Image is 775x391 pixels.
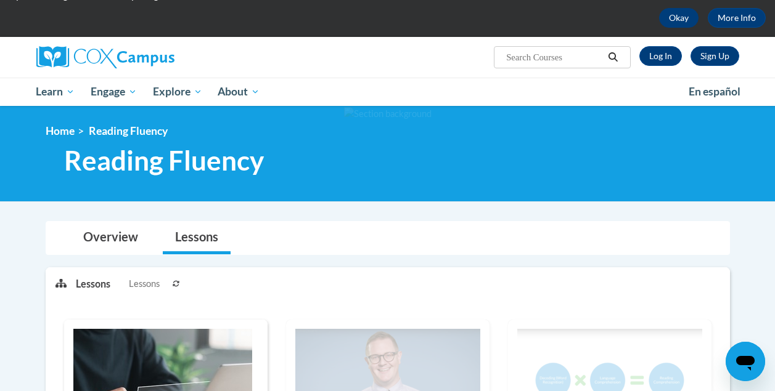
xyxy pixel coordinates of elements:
a: Learn [28,78,83,106]
button: Okay [659,8,699,28]
a: Cox Campus [36,46,258,68]
img: Cox Campus [36,46,174,68]
span: Reading Fluency [89,124,168,137]
input: Search Courses [505,50,604,65]
span: En español [689,85,740,98]
p: Lessons [76,277,110,291]
iframe: Button to launch messaging window [726,342,765,381]
span: About [218,84,260,99]
img: Section background [344,107,432,121]
span: Explore [153,84,202,99]
span: Learn [36,84,75,99]
span: Reading Fluency [64,144,264,177]
a: Lessons [163,222,231,254]
a: Engage [83,78,145,106]
button: Search [604,50,622,65]
a: Register [691,46,739,66]
a: Overview [71,222,150,254]
a: En español [681,79,748,105]
a: Explore [145,78,210,106]
a: More Info [708,8,766,28]
a: Log In [639,46,682,66]
div: Main menu [27,78,748,106]
a: About [210,78,268,106]
span: Engage [91,84,137,99]
a: Home [46,124,75,137]
span: Lessons [129,277,160,291]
